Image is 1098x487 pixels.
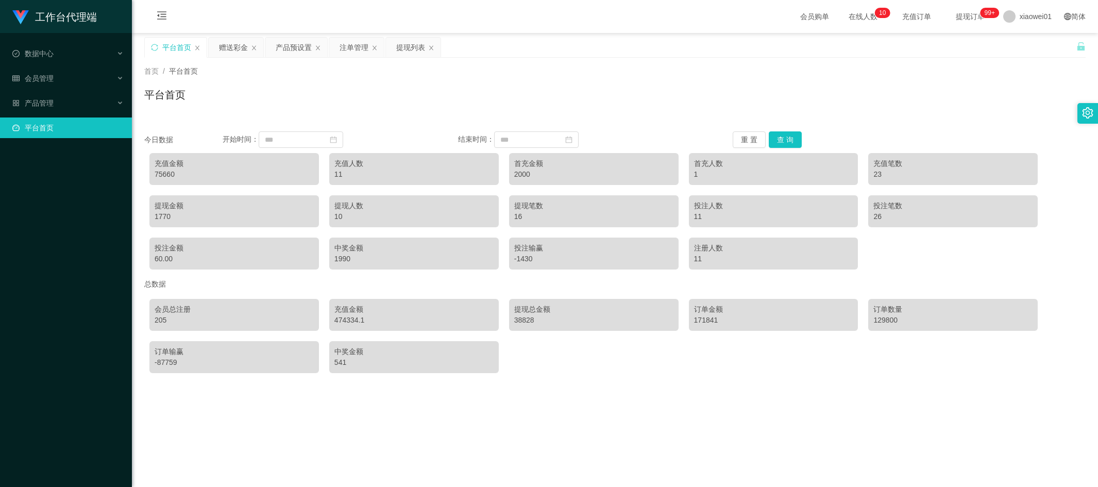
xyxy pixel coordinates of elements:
[162,38,191,57] div: 平台首页
[35,1,97,33] h1: 工作台代理端
[334,346,494,357] div: 中奖金额
[144,275,1086,294] div: 总数据
[334,357,494,368] div: 541
[219,38,248,57] div: 赠送彩金
[514,200,673,211] div: 提现笔数
[155,158,314,169] div: 充值金额
[514,315,673,326] div: 38828
[155,357,314,368] div: -87759
[12,10,29,25] img: logo.9652507e.png
[12,12,97,21] a: 工作台代理端
[879,8,883,18] p: 1
[334,254,494,264] div: 1990
[12,49,54,58] span: 数据中心
[334,304,494,315] div: 充值金额
[155,169,314,180] div: 75660
[371,45,378,51] i: 图标: close
[514,243,673,254] div: 投注输赢
[873,304,1033,315] div: 订单数量
[514,158,673,169] div: 首充金额
[873,169,1033,180] div: 23
[155,315,314,326] div: 205
[340,38,368,57] div: 注单管理
[144,87,185,103] h1: 平台首页
[897,13,936,20] span: 充值订单
[1082,107,1093,119] i: 图标: setting
[155,243,314,254] div: 投注金额
[12,50,20,57] i: 图标: check-circle-o
[951,13,990,20] span: 提现订单
[733,131,766,148] button: 重 置
[194,45,200,51] i: 图标: close
[169,67,198,75] span: 平台首页
[565,136,572,143] i: 图标: calendar
[12,117,124,138] a: 图标: dashboard平台首页
[334,315,494,326] div: 474334.1
[163,67,165,75] span: /
[334,158,494,169] div: 充值人数
[155,211,314,222] div: 1770
[873,211,1033,222] div: 26
[694,211,853,222] div: 11
[330,136,337,143] i: 图标: calendar
[315,45,321,51] i: 图标: close
[694,254,853,264] div: 11
[694,315,853,326] div: 171841
[873,200,1033,211] div: 投注笔数
[276,38,312,57] div: 产品预设置
[694,200,853,211] div: 投注人数
[334,211,494,222] div: 10
[334,169,494,180] div: 11
[514,304,673,315] div: 提现总金额
[12,99,54,107] span: 产品管理
[144,135,223,145] div: 今日数据
[334,243,494,254] div: 中奖金额
[1076,42,1086,51] i: 图标: unlock
[694,304,853,315] div: 订单金额
[514,254,673,264] div: -1430
[514,211,673,222] div: 16
[223,135,259,143] span: 开始时间：
[155,254,314,264] div: 60.00
[144,67,159,75] span: 首页
[694,158,853,169] div: 首充人数
[873,158,1033,169] div: 充值笔数
[155,346,314,357] div: 订单输赢
[144,1,179,33] i: 图标: menu-fold
[155,200,314,211] div: 提现金额
[694,169,853,180] div: 1
[694,243,853,254] div: 注册人数
[514,169,673,180] div: 2000
[875,8,890,18] sup: 10
[769,131,802,148] button: 查 询
[883,8,886,18] p: 0
[428,45,434,51] i: 图标: close
[458,135,494,143] span: 结束时间：
[334,200,494,211] div: 提现人数
[1064,13,1071,20] i: 图标: global
[151,44,158,51] i: 图标: sync
[12,74,54,82] span: 会员管理
[12,99,20,107] i: 图标: appstore-o
[396,38,425,57] div: 提现列表
[155,304,314,315] div: 会员总注册
[981,8,999,18] sup: 1063
[843,13,883,20] span: 在线人数
[12,75,20,82] i: 图标: table
[873,315,1033,326] div: 129800
[251,45,257,51] i: 图标: close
